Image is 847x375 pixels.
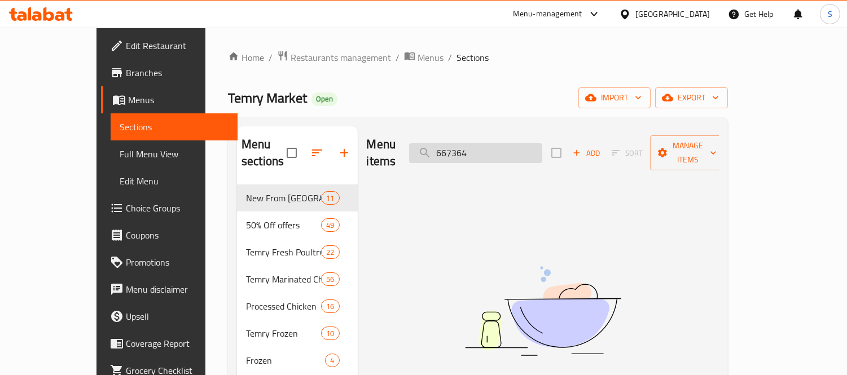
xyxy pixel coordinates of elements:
span: Menus [128,93,229,107]
li: / [396,51,400,64]
span: Add [571,147,602,160]
span: Sections [457,51,489,64]
span: Temry Marinated Chicken [246,272,321,286]
a: Branches [101,59,238,86]
span: Sort sections [304,139,331,166]
div: Open [311,92,337,106]
h2: Menu sections [242,136,287,170]
h2: Menu items [367,136,396,170]
div: Temry Frozen10 [237,320,358,347]
span: Choice Groups [126,201,229,215]
span: Edit Restaurant [126,39,229,52]
button: Add [568,144,604,162]
div: [GEOGRAPHIC_DATA] [635,8,710,20]
div: New From [GEOGRAPHIC_DATA]11 [237,184,358,211]
span: 11 [322,193,339,204]
span: Upsell [126,310,229,323]
span: Processed Chicken [246,299,321,313]
div: items [321,299,339,313]
a: Edit Menu [111,167,238,195]
span: export [664,91,719,105]
span: Coverage Report [126,337,229,350]
span: Temry Fresh Poultry [246,245,321,259]
span: S [828,8,832,20]
div: New From Temry [246,191,321,205]
li: / [269,51,273,64]
span: Add item [568,144,604,162]
span: 49 [322,220,339,231]
div: items [325,354,339,367]
div: 50% Off offers49 [237,211,358,239]
a: Promotions [101,249,238,276]
span: 22 [322,247,339,258]
span: 56 [322,274,339,285]
div: Menu-management [513,7,582,21]
button: export [655,87,728,108]
span: 50% Off offers [246,218,321,232]
button: import [578,87,651,108]
div: items [321,272,339,286]
div: Temry Fresh Poultry22 [237,239,358,266]
div: Frozen4 [237,347,358,374]
input: search [409,143,542,163]
span: Sections [120,120,229,134]
a: Full Menu View [111,140,238,167]
span: Coupons [126,228,229,242]
span: Frozen [246,354,325,367]
span: Select section first [604,144,650,162]
button: Manage items [650,135,726,170]
a: Menus [404,50,444,65]
div: items [321,327,339,340]
div: items [321,218,339,232]
a: Edit Restaurant [101,32,238,59]
span: Select all sections [280,141,304,165]
span: Edit Menu [120,174,229,188]
a: Upsell [101,303,238,330]
a: Sections [111,113,238,140]
span: 16 [322,301,339,312]
span: Menu disclaimer [126,283,229,296]
li: / [448,51,452,64]
span: Promotions [126,255,229,269]
span: Branches [126,66,229,80]
span: Full Menu View [120,147,229,161]
a: Home [228,51,264,64]
a: Choice Groups [101,195,238,222]
a: Coupons [101,222,238,249]
span: Restaurants management [291,51,391,64]
span: Temry Market [228,85,307,111]
a: Coverage Report [101,330,238,357]
span: 4 [326,355,339,366]
span: import [587,91,642,105]
div: items [321,245,339,259]
span: 10 [322,328,339,339]
nav: breadcrumb [228,50,728,65]
span: Temry Frozen [246,327,321,340]
a: Menu disclaimer [101,276,238,303]
span: New From [GEOGRAPHIC_DATA] [246,191,321,205]
a: Menus [101,86,238,113]
span: Menus [418,51,444,64]
div: Temry Marinated Chicken56 [237,266,358,293]
a: Restaurants management [277,50,391,65]
div: Processed Chicken16 [237,293,358,320]
button: Add section [331,139,358,166]
div: items [321,191,339,205]
span: Open [311,94,337,104]
span: Manage items [659,139,717,167]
